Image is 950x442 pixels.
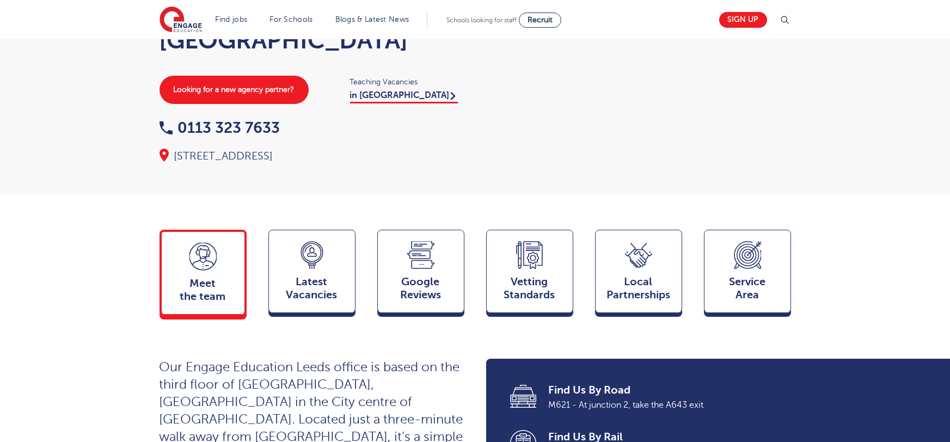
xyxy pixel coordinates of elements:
span: M621 - At junction 2, take the A643 exit [549,398,776,412]
a: Find jobs [216,15,248,23]
a: GoogleReviews [377,230,464,318]
a: LatestVacancies [268,230,356,318]
span: Meet the team [167,277,239,303]
span: Teaching Vacancies [350,76,464,88]
a: Meetthe team [160,230,247,320]
img: Engage Education [160,7,202,34]
span: Service Area [710,275,785,302]
span: Latest Vacancies [274,275,350,302]
span: Local Partnerships [601,275,676,302]
a: Local Partnerships [595,230,682,318]
a: 0113 323 7633 [160,119,280,136]
span: Schools looking for staff [446,16,517,24]
a: Looking for a new agency partner? [160,76,309,104]
a: Blogs & Latest News [335,15,409,23]
a: in [GEOGRAPHIC_DATA] [350,90,458,103]
span: Vetting Standards [492,275,567,302]
div: [STREET_ADDRESS] [160,149,464,164]
a: VettingStandards [486,230,573,318]
span: Find Us By Road [549,383,776,398]
a: Sign up [719,12,767,28]
a: Recruit [519,13,561,28]
span: Google Reviews [383,275,458,302]
span: Recruit [528,16,553,24]
a: ServiceArea [704,230,791,318]
a: For Schools [269,15,312,23]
